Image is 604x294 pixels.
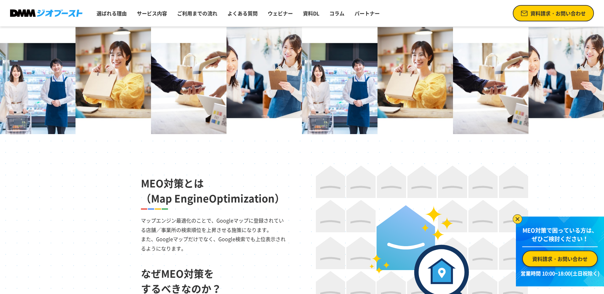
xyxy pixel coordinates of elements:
p: MEO対策で困っている方は、 ぜひご検討ください！ [522,226,598,247]
a: パートナー [352,7,382,20]
span: 資料請求・お問い合わせ [530,9,586,17]
a: 資料請求・お問い合わせ [522,251,598,267]
h2: MEO対策とは （Map EngineOptimization） [141,176,287,206]
a: ご利用までの流れ [175,7,220,20]
a: サービス内容 [134,7,170,20]
span: 資料請求・お問い合わせ [532,255,588,263]
p: マップエンジン最適化のことで、Googleマップに登録されている店舗／事業所の検索順位を上昇させる施策になります。 また、Googleマップだけでなく、Google検索でも上位表示されるようにな... [141,210,287,253]
a: 選ばれる理由 [94,7,129,20]
a: よくある質問 [225,7,260,20]
img: バナーを閉じる [513,214,522,224]
a: 資料請求・お問い合わせ [513,5,594,21]
a: コラム [327,7,347,20]
img: DMMジオブースト [10,9,82,17]
a: 資料DL [300,7,322,20]
p: 営業時間 10:00~18:00(土日祝除く) [520,269,600,277]
a: ウェビナー [265,7,295,20]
